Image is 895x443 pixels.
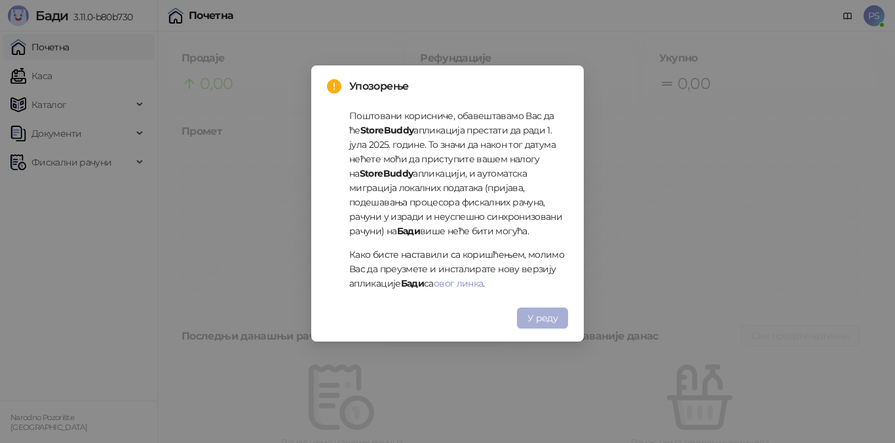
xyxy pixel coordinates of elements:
p: Како бисте наставили са коришћењем, молимо Вас да преузмете и инсталирате нову верзију апликације... [349,247,568,291]
p: Поштовани корисниче, обавештавамо Вас да ће апликација престати да ради 1. јула 2025. године. То ... [349,109,568,238]
span: Упозорење [349,79,568,94]
strong: Бади [397,225,420,237]
strong: Бади [401,277,424,289]
button: У реду [517,308,568,328]
a: овог линка [434,277,484,289]
span: exclamation-circle [327,79,341,94]
span: У реду [527,312,558,324]
strong: StoreBuddy [360,168,413,179]
strong: StoreBuddy [360,124,414,136]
